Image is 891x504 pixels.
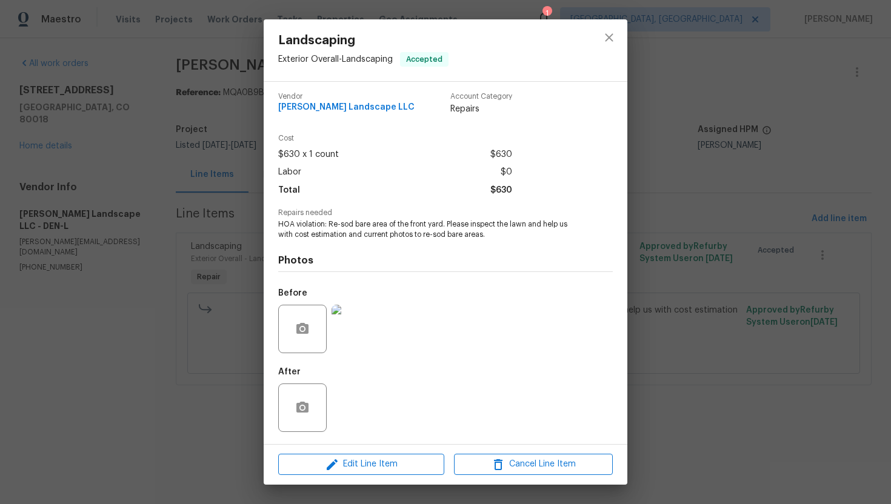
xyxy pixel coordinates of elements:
span: $630 x 1 count [278,146,339,164]
button: Edit Line Item [278,454,444,475]
span: Account Category [450,93,512,101]
span: Cost [278,134,512,142]
span: $630 [490,146,512,164]
span: [PERSON_NAME] Landscape LLC [278,103,415,112]
span: Repairs [450,103,512,115]
span: Repairs needed [278,209,613,217]
button: close [595,23,624,52]
span: Landscaping [278,34,449,47]
span: Labor [278,164,301,181]
span: Cancel Line Item [458,457,609,472]
span: Exterior Overall - Landscaping [278,55,393,64]
h5: Before [278,289,307,297]
span: Accepted [401,53,447,65]
span: $630 [490,182,512,199]
span: HOA violation: Re-sod bare area of the front yard. Please inspect the lawn and help us with cost ... [278,219,579,240]
span: $0 [501,164,512,181]
span: Vendor [278,93,415,101]
span: Edit Line Item [282,457,441,472]
button: Cancel Line Item [454,454,613,475]
h4: Photos [278,254,613,267]
span: Total [278,182,300,199]
h5: After [278,368,301,376]
div: 1 [542,7,551,19]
